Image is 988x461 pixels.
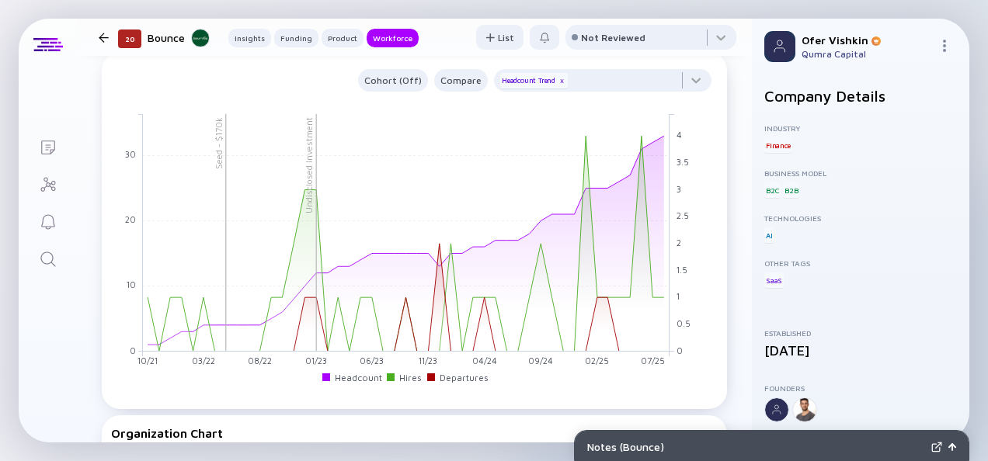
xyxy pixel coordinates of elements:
div: Organization Chart [111,426,718,440]
button: Insights [228,29,271,47]
div: Ofer Vishkin [802,33,932,47]
tspan: 1 [677,291,680,301]
button: Workforce [367,29,419,47]
a: Reminders [19,202,77,239]
div: AI [764,227,774,243]
div: Workforce [367,30,419,46]
tspan: 30 [125,150,136,160]
tspan: 10/21 [137,355,158,366]
tspan: 07/25 [641,355,665,366]
tspan: 06/23 [360,355,384,366]
tspan: 01/23 [305,355,327,366]
img: Open Notes [948,443,956,451]
button: Product [322,29,364,47]
img: Profile Picture [764,31,795,62]
tspan: 0.5 [677,318,691,328]
tspan: 03/22 [192,355,215,366]
tspan: 0 [677,345,683,355]
img: Expand Notes [931,442,942,452]
div: SaaS [764,272,784,288]
div: [DATE] [764,342,957,359]
img: Menu [938,40,951,52]
div: Business Model [764,168,957,178]
a: Search [19,239,77,276]
div: Product [322,30,364,46]
div: Insights [228,30,271,46]
div: Other Tags [764,258,957,268]
tspan: 09/24 [528,355,553,366]
button: List [476,25,524,50]
a: Lists [19,127,77,165]
div: 20 [118,29,141,48]
div: Industry [764,123,957,133]
tspan: 08/22 [248,355,272,366]
tspan: 3 [677,184,681,194]
div: Not Reviewed [581,32,645,43]
h2: Company Details [764,87,957,105]
tspan: 02/25 [585,355,609,366]
tspan: 04/24 [472,355,497,366]
button: Funding [274,29,318,47]
tspan: 2 [677,237,681,248]
tspan: 10 [127,280,136,290]
div: Finance [764,137,792,153]
tspan: 4 [677,130,682,140]
div: Bounce [148,28,210,47]
div: Qumra Capital [802,48,932,60]
div: x [557,76,566,85]
div: Funding [274,30,318,46]
div: Founders [764,383,957,393]
tspan: 1.5 [677,265,687,275]
div: Notes ( Bounce ) [587,440,925,453]
div: Technologies [764,213,957,223]
div: List [476,26,524,50]
div: Established [764,328,957,338]
button: Compare [434,69,488,92]
tspan: 11/23 [419,355,437,366]
button: Cohort (Off) [358,69,428,92]
div: B2C [764,182,781,198]
a: Investor Map [19,165,77,202]
tspan: 3.5 [677,157,689,167]
div: Headcount Trend [500,73,568,88]
div: Cohort (Off) [358,71,428,89]
tspan: 2.5 [677,210,689,220]
div: Compare [434,71,488,89]
div: B2B [783,182,799,198]
tspan: 0 [130,345,136,355]
tspan: 20 [125,215,136,225]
